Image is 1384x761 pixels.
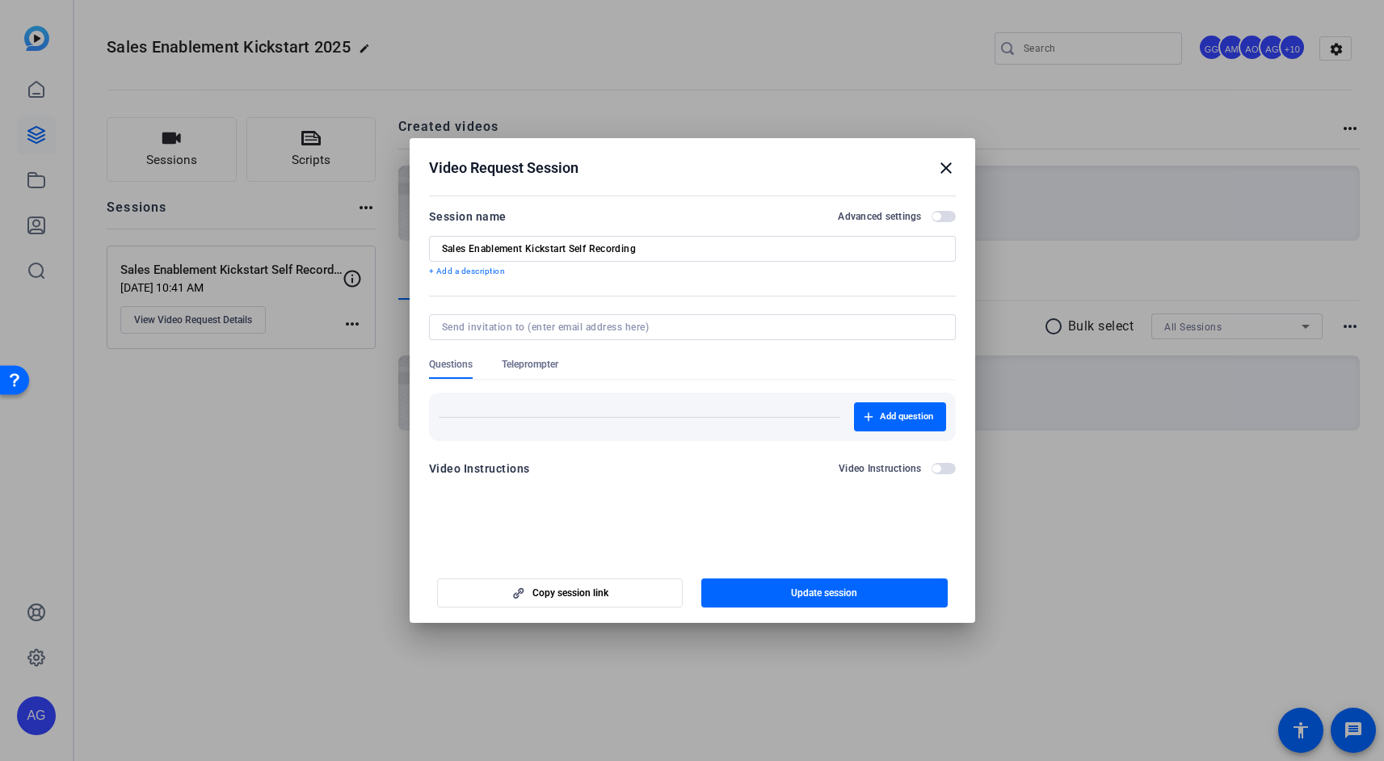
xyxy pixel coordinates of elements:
h2: Advanced settings [838,210,921,223]
h2: Video Instructions [839,462,922,475]
button: Update session [701,578,948,608]
div: Session name [429,207,507,226]
p: + Add a description [429,265,956,278]
mat-icon: close [936,158,956,178]
span: Questions [429,358,473,371]
button: Copy session link [437,578,684,608]
button: Add question [854,402,946,431]
span: Update session [791,587,857,599]
span: Teleprompter [502,358,558,371]
div: Video Instructions [429,459,530,478]
input: Enter Session Name [442,242,943,255]
input: Send invitation to (enter email address here) [442,321,936,334]
span: Copy session link [532,587,608,599]
span: Add question [880,410,933,423]
div: Video Request Session [429,158,956,178]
